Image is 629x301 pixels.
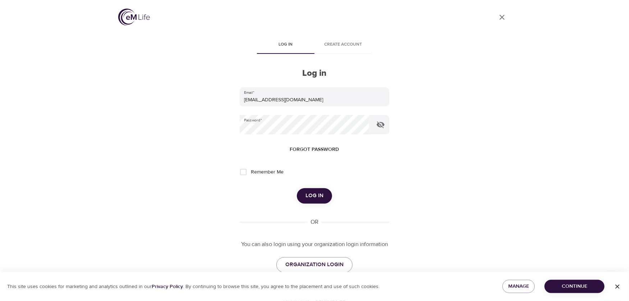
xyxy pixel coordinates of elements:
[251,168,284,176] span: Remember Me
[297,188,332,203] button: Log in
[152,283,183,290] a: Privacy Policy
[276,257,353,272] a: ORGANIZATION LOGIN
[240,37,389,54] div: disabled tabs example
[508,282,529,291] span: Manage
[290,145,339,154] span: Forgot password
[287,143,342,156] button: Forgot password
[240,68,389,79] h2: Log in
[319,41,368,48] span: Create account
[550,282,599,291] span: Continue
[502,280,535,293] button: Manage
[308,218,321,226] div: OR
[118,9,150,26] img: logo
[545,280,605,293] button: Continue
[240,240,389,249] p: You can also login using your organization login information
[261,41,310,48] span: Log in
[493,9,511,26] a: close
[306,191,323,200] span: Log in
[285,260,344,269] span: ORGANIZATION LOGIN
